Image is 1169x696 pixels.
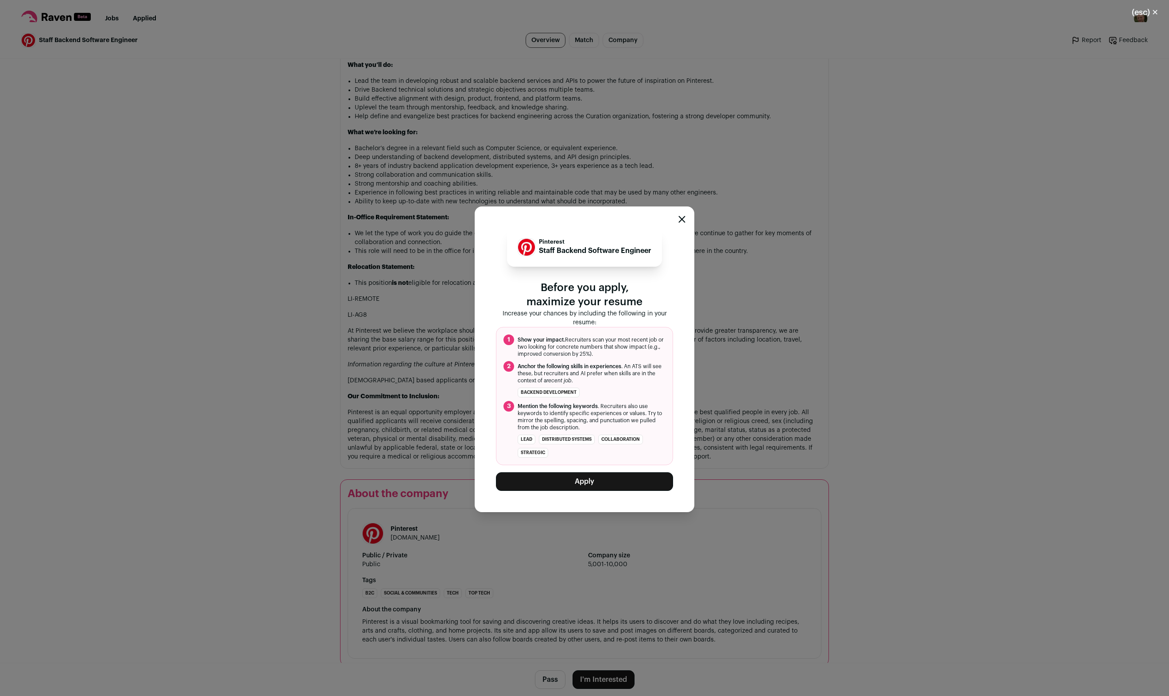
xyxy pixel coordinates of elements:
p: Staff Backend Software Engineer [539,245,651,256]
p: Before you apply, maximize your resume [496,281,673,309]
button: Close modal [1121,3,1169,22]
span: 1 [503,334,514,345]
p: Increase your chances by including the following in your resume: [496,309,673,327]
li: strategic [518,448,548,458]
li: collaboration [598,435,643,444]
li: lead [518,435,535,444]
p: Pinterest [539,238,651,245]
span: Mention the following keywords [518,404,598,409]
li: backend development [518,388,580,397]
span: . Recruiters also use keywords to identify specific experiences or values. Try to mirror the spel... [518,403,666,431]
span: 3 [503,401,514,412]
span: Show your impact. [518,337,565,342]
li: distributed systems [539,435,595,444]
span: Recruiters scan your most recent job or two looking for concrete numbers that show impact (e.g., ... [518,336,666,358]
img: e56e2fca2fd10c47413caba720555eb407866dce27671369e47ffc29eece9aef.jpg [518,239,535,256]
span: . An ATS will see these, but recruiters and AI prefer when skills are in the context of a [518,363,666,384]
button: Close modal [678,216,685,223]
i: recent job. [546,378,573,383]
span: 2 [503,361,514,372]
button: Apply [496,472,673,491]
span: Anchor the following skills in experiences [518,364,621,369]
